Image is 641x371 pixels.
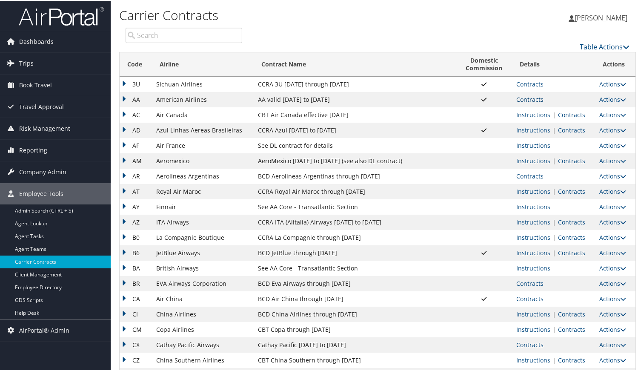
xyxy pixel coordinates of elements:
span: [PERSON_NAME] [575,12,627,22]
a: [PERSON_NAME] [569,4,636,30]
span: | [550,125,558,133]
td: BR [120,275,152,290]
a: View Ticketing Instructions [516,263,550,271]
a: View Ticketing Instructions [516,187,550,195]
th: DomesticCommission: activate to sort column ascending [456,52,512,76]
a: View Contracts [516,279,544,287]
td: 3U [120,76,152,91]
td: CCRA ITA (Alitalia) Airways [DATE] to [DATE] [254,214,456,229]
a: View Contracts [516,294,544,302]
td: JetBlue Airways [152,244,254,260]
td: AZ [120,214,152,229]
th: Code: activate to sort column descending [120,52,152,76]
a: Actions [599,279,626,287]
td: BCD JetBlue through [DATE] [254,244,456,260]
span: Employee Tools [19,182,63,204]
a: Actions [599,187,626,195]
td: AT [120,183,152,198]
span: | [550,217,558,225]
a: View Ticketing Instructions [516,233,550,241]
td: AR [120,168,152,183]
a: View Contracts [558,233,585,241]
a: Actions [599,309,626,317]
a: Actions [599,233,626,241]
td: AeroMexico [DATE] to [DATE] (see also DL contract) [254,152,456,168]
span: AirPortal® Admin [19,319,69,340]
td: See DL contract for details [254,137,456,152]
td: CM [120,321,152,336]
td: AA [120,91,152,106]
td: B0 [120,229,152,244]
a: View Contracts [558,156,585,164]
span: Company Admin [19,161,66,182]
td: See AA Core - Transatlantic Section [254,260,456,275]
a: Actions [599,141,626,149]
span: Reporting [19,139,47,160]
a: View Ticketing Instructions [516,125,550,133]
a: Actions [599,156,626,164]
td: Aeromexico [152,152,254,168]
span: Travel Approval [19,95,64,117]
span: Risk Management [19,117,70,138]
span: | [550,156,558,164]
td: BCD Eva Airways through [DATE] [254,275,456,290]
td: Air France [152,137,254,152]
a: View Contracts [558,125,585,133]
th: Airline: activate to sort column ascending [152,52,254,76]
span: | [550,233,558,241]
a: View Contracts [516,171,544,179]
a: Actions [599,79,626,87]
td: CCRA La Compagnie through [DATE] [254,229,456,244]
td: BA [120,260,152,275]
td: AY [120,198,152,214]
a: Actions [599,325,626,333]
td: BCD Air China through [DATE] [254,290,456,306]
span: | [550,325,558,333]
input: Search [126,27,242,42]
span: | [550,248,558,256]
td: China Southern Airlines [152,352,254,367]
td: CCRA Azul [DATE] to [DATE] [254,122,456,137]
a: Actions [599,217,626,225]
a: Actions [599,202,626,210]
td: AD [120,122,152,137]
a: View Contracts [516,79,544,87]
td: American Airlines [152,91,254,106]
a: View Contracts [516,95,544,103]
td: Royal Air Maroc [152,183,254,198]
a: Actions [599,248,626,256]
a: Actions [599,263,626,271]
td: Air China [152,290,254,306]
a: View Ticketing Instructions [516,355,550,363]
td: ITA Airways [152,214,254,229]
td: EVA Airways Corporation [152,275,254,290]
a: View Ticketing Instructions [516,217,550,225]
td: Azul Linhas Aereas Brasileiras [152,122,254,137]
a: Actions [599,125,626,133]
td: AF [120,137,152,152]
td: BCD China Airlines through [DATE] [254,306,456,321]
a: View Ticketing Instructions [516,141,550,149]
th: Contract Name: activate to sort column ascending [254,52,456,76]
td: CBT Air Canada effective [DATE] [254,106,456,122]
td: Aerolineas Argentinas [152,168,254,183]
a: View Contracts [558,110,585,118]
td: B6 [120,244,152,260]
td: CI [120,306,152,321]
a: View Ticketing Instructions [516,202,550,210]
td: CZ [120,352,152,367]
td: Cathay Pacific [DATE] to [DATE] [254,336,456,352]
a: Actions [599,171,626,179]
a: Actions [599,294,626,302]
a: Actions [599,340,626,348]
td: Finnair [152,198,254,214]
td: CX [120,336,152,352]
a: View Contracts [558,187,585,195]
span: | [550,355,558,363]
td: BCD Aerolineas Argentinas through [DATE] [254,168,456,183]
span: | [550,110,558,118]
td: AC [120,106,152,122]
th: Details: activate to sort column ascending [512,52,595,76]
td: CBT Copa through [DATE] [254,321,456,336]
td: Copa Airlines [152,321,254,336]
